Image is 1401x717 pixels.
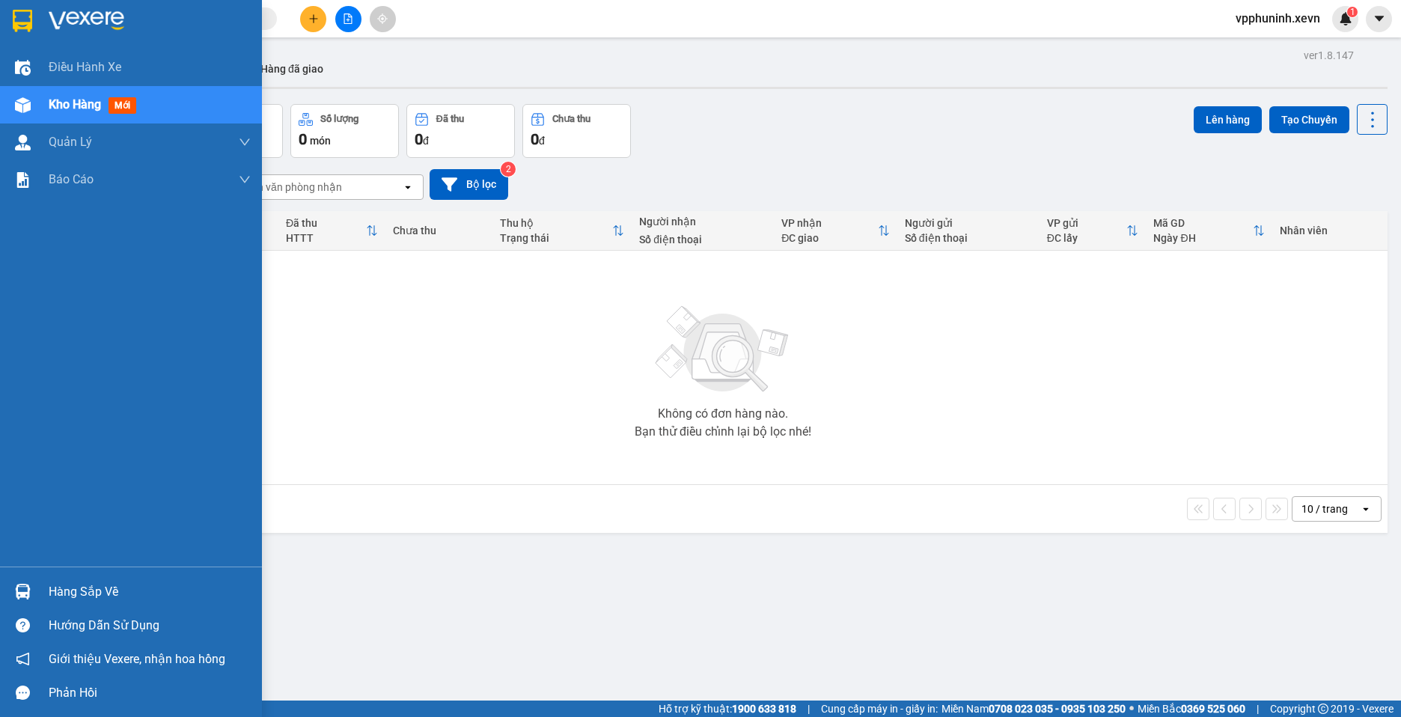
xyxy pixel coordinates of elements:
div: VP gửi [1047,217,1127,229]
span: Cung cấp máy in - giấy in: [821,701,938,717]
div: Phản hồi [49,682,251,704]
div: 10 / trang [1301,501,1348,516]
img: solution-icon [15,172,31,188]
div: Mã GD [1153,217,1253,229]
img: logo-vxr [13,10,32,32]
div: Số điện thoại [639,234,766,245]
span: | [1257,701,1259,717]
span: 1 [1349,7,1355,17]
div: Đã thu [436,114,464,124]
span: món [310,135,331,147]
button: Số lượng0món [290,104,399,158]
span: Miền Bắc [1138,701,1245,717]
span: down [239,136,251,148]
div: Chưa thu [552,114,590,124]
span: file-add [343,13,353,24]
span: message [16,686,30,700]
span: copyright [1318,704,1328,714]
div: Bạn thử điều chỉnh lại bộ lọc nhé! [635,426,811,438]
button: aim [370,6,396,32]
span: 0 [531,130,539,148]
span: Giới thiệu Vexere, nhận hoa hồng [49,650,225,668]
button: Tạo Chuyến [1269,106,1349,133]
img: warehouse-icon [15,135,31,150]
sup: 1 [1347,7,1358,17]
div: Đã thu [286,217,366,229]
button: Hàng đã giao [248,51,335,87]
div: Thu hộ [500,217,613,229]
span: vpphuninh.xevn [1224,9,1332,28]
span: mới [109,97,136,114]
div: Người nhận [639,216,766,228]
svg: open [402,181,414,193]
span: 0 [299,130,307,148]
span: Miền Nam [941,701,1126,717]
img: warehouse-icon [15,97,31,113]
img: warehouse-icon [15,584,31,599]
div: ver 1.8.147 [1304,47,1354,64]
sup: 2 [501,162,516,177]
span: 0 [415,130,423,148]
strong: 0708 023 035 - 0935 103 250 [989,703,1126,715]
div: Trạng thái [500,232,613,244]
span: Điều hành xe [49,58,121,76]
button: Lên hàng [1194,106,1262,133]
div: Ngày ĐH [1153,232,1253,244]
div: Số lượng [320,114,358,124]
div: Chưa thu [393,225,485,237]
th: Toggle SortBy [1146,211,1272,251]
span: Kho hàng [49,97,101,112]
button: caret-down [1366,6,1392,32]
span: đ [539,135,545,147]
button: Đã thu0đ [406,104,515,158]
button: Bộ lọc [430,169,508,200]
button: Chưa thu0đ [522,104,631,158]
th: Toggle SortBy [492,211,632,251]
span: Quản Lý [49,132,92,151]
span: ⚪️ [1129,706,1134,712]
span: | [808,701,810,717]
span: caret-down [1373,12,1386,25]
span: plus [308,13,319,24]
span: đ [423,135,429,147]
span: Báo cáo [49,170,94,189]
span: question-circle [16,618,30,632]
div: Không có đơn hàng nào. [658,408,788,420]
div: Người gửi [905,217,1032,229]
div: Chọn văn phòng nhận [239,180,342,195]
div: Nhân viên [1280,225,1380,237]
th: Toggle SortBy [1040,211,1147,251]
span: down [239,174,251,186]
th: Toggle SortBy [278,211,385,251]
svg: open [1360,503,1372,515]
div: VP nhận [781,217,878,229]
span: notification [16,652,30,666]
div: Hàng sắp về [49,581,251,603]
div: ĐC giao [781,232,878,244]
th: Toggle SortBy [774,211,897,251]
button: file-add [335,6,361,32]
span: Hỗ trợ kỹ thuật: [659,701,796,717]
strong: 1900 633 818 [732,703,796,715]
strong: 0369 525 060 [1181,703,1245,715]
button: plus [300,6,326,32]
img: warehouse-icon [15,60,31,76]
div: HTTT [286,232,366,244]
div: Hướng dẫn sử dụng [49,614,251,637]
div: Số điện thoại [905,232,1032,244]
img: svg+xml;base64,PHN2ZyBjbGFzcz0ibGlzdC1wbHVnX19zdmciIHhtbG5zPSJodHRwOi8vd3d3LnczLm9yZy8yMDAwL3N2Zy... [648,297,798,402]
div: ĐC lấy [1047,232,1127,244]
span: aim [377,13,388,24]
img: icon-new-feature [1339,12,1352,25]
